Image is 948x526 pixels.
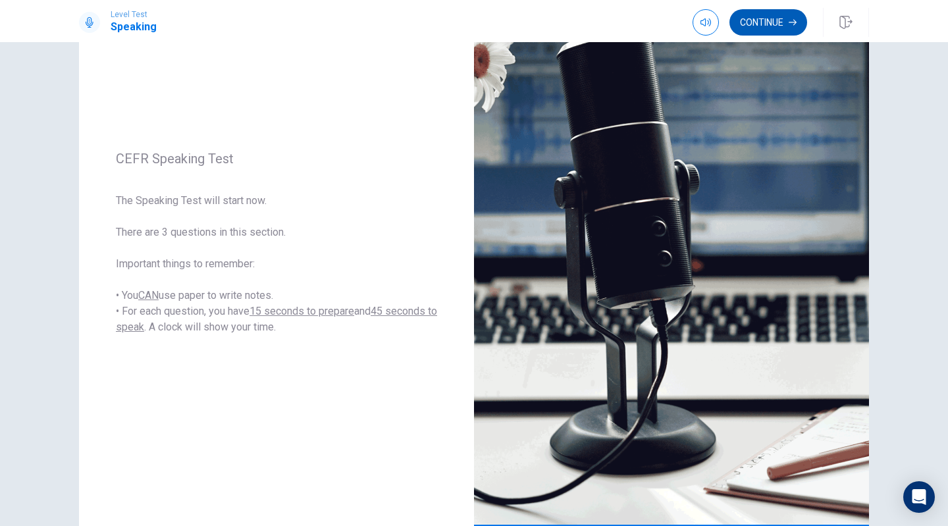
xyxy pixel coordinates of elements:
span: CEFR Speaking Test [116,151,437,167]
u: 15 seconds to prepare [250,305,354,317]
h1: Speaking [111,19,157,35]
div: Open Intercom Messenger [903,481,935,513]
u: CAN [138,289,159,302]
span: The Speaking Test will start now. There are 3 questions in this section. Important things to reme... [116,193,437,335]
button: Continue [729,9,807,36]
span: Level Test [111,10,157,19]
